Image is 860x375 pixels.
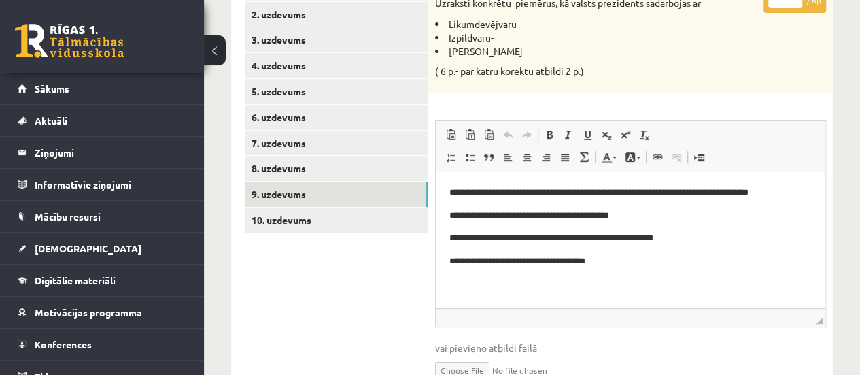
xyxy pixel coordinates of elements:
[15,24,124,58] a: Rīgas 1. Tālmācības vidusskola
[479,126,498,144] a: Ievietot no Worda
[245,2,428,27] a: 2. uzdevums
[35,114,67,127] span: Aktuāli
[245,182,428,207] a: 9. uzdevums
[498,126,517,144] a: Atcelt (vadīšanas taustiņš+Z)
[441,126,460,144] a: Ielīmēt (vadīšanas taustiņš+V)
[18,169,187,200] a: Informatīvie ziņojumi
[35,242,141,255] span: [DEMOGRAPHIC_DATA]
[435,341,826,355] span: vai pievieno atbildi failā
[435,31,758,45] li: Izpildvaru-
[517,126,536,144] a: Atkārtot (vadīšanas taustiņš+Y)
[436,172,825,308] iframe: Bagātinātā teksta redaktors, wiswyg-editor-user-answer-47434041658520
[816,317,823,324] span: Mērogot
[35,306,142,319] span: Motivācijas programma
[460,126,479,144] a: Ievietot kā vienkāršu tekstu (vadīšanas taustiņš+pārslēgšanas taustiņš+V)
[441,148,460,166] a: Ievietot/noņemt numurētu sarakstu
[245,105,428,130] a: 6. uzdevums
[498,148,517,166] a: Izlīdzināt pa kreisi
[35,82,69,95] span: Sākums
[559,126,578,144] a: Slīpraksts (vadīšanas taustiņš+I)
[18,201,187,232] a: Mācību resursi
[621,148,644,166] a: Fona krāsa
[18,297,187,328] a: Motivācijas programma
[18,265,187,296] a: Digitālie materiāli
[648,148,667,166] a: Saite (vadīšanas taustiņš+K)
[616,126,635,144] a: Augšraksts
[460,148,479,166] a: Ievietot/noņemt sarakstu ar aizzīmēm
[18,73,187,104] a: Sākums
[574,148,594,166] a: Math
[245,27,428,52] a: 3. uzdevums
[35,338,92,350] span: Konferences
[35,169,187,200] legend: Informatīvie ziņojumi
[18,329,187,360] a: Konferences
[597,148,621,166] a: Teksta krāsa
[517,148,536,166] a: Centrēti
[245,79,428,104] a: 5. uzdevums
[35,210,101,223] span: Mācību resursi
[479,148,498,166] a: Bloka citāts
[435,45,758,59] li: [PERSON_NAME]-
[578,126,597,144] a: Pasvītrojums (vadīšanas taustiņš+U)
[245,208,428,233] a: 10. uzdevums
[597,126,616,144] a: Apakšraksts
[536,148,555,166] a: Izlīdzināt pa labi
[555,148,574,166] a: Izlīdzināt malas
[635,126,654,144] a: Noņemt stilus
[689,148,708,166] a: Ievietot lapas pārtraukumu drukai
[18,105,187,136] a: Aktuāli
[435,65,758,78] p: ( 6 p.- par katru korektu atbildi 2 p.)
[540,126,559,144] a: Treknraksts (vadīšanas taustiņš+B)
[245,156,428,181] a: 8. uzdevums
[35,274,116,287] span: Digitālie materiāli
[245,131,428,156] a: 7. uzdevums
[435,18,758,31] li: Likumdevējvaru-
[18,137,187,168] a: Ziņojumi
[245,53,428,78] a: 4. uzdevums
[14,14,375,28] body: Bagātinātā teksta redaktors, wiswyg-editor-47434018645400-1758437713-122
[667,148,686,166] a: Atsaistīt
[35,137,187,168] legend: Ziņojumi
[18,233,187,264] a: [DEMOGRAPHIC_DATA]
